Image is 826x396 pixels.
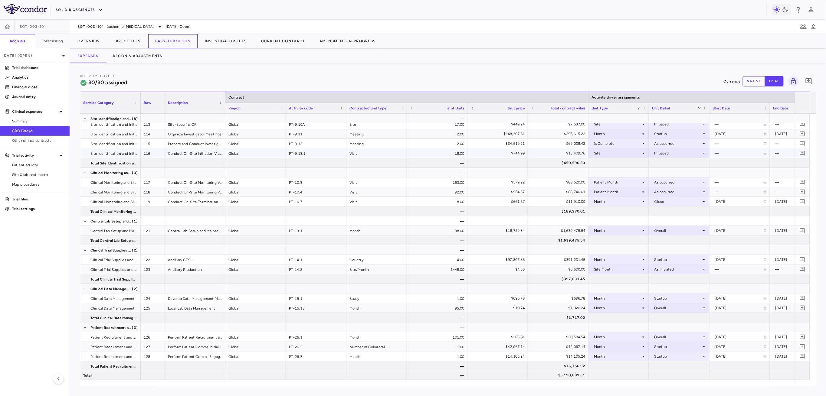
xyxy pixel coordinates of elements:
[473,332,525,342] div: $203.81
[407,197,467,206] div: 18.00
[132,284,138,294] span: (2)
[798,120,807,128] button: Add comment
[551,106,585,110] span: Total contract value
[165,177,225,187] div: Conduct On-Site Monitoring Visits - One Day
[715,265,763,274] div: —
[141,119,165,129] div: 113
[407,129,467,138] div: 2.00
[90,245,132,255] span: Clinical Trial Supplies and Logistics ("CTSL") - Ancillary
[594,226,641,235] div: Month
[594,139,641,148] div: % Complete
[77,24,104,29] span: SGT-003-101
[798,304,807,312] button: Add comment
[141,187,165,196] div: 118
[533,119,585,129] div: $7,637.00
[407,274,467,284] div: —
[12,172,65,177] span: Site & lab cost matrix
[533,332,585,342] div: $20,584.54
[724,79,740,84] p: Currency
[407,114,467,123] div: —
[2,53,60,58] p: [DATE] (Open)
[56,5,102,15] button: Solid Biosciences
[775,303,824,313] div: [DATE]
[166,24,190,29] span: [DATE] (Open)
[533,129,585,139] div: $296,615.22
[407,265,467,274] div: 1448.00
[798,352,807,360] button: Add comment
[141,294,165,303] div: 124
[407,294,467,303] div: 1.00
[800,344,805,349] svg: Add comment
[90,149,137,158] span: Site Identification and Initiation
[533,206,585,216] div: $189,270.01
[12,196,65,202] p: Trial files
[800,121,805,127] svg: Add comment
[473,226,525,235] div: $16,729.34
[225,255,286,264] div: Global
[225,303,286,313] div: Global
[798,139,807,148] button: Add comment
[533,139,585,148] div: $69,038.42
[533,158,585,168] div: $450,596.53
[800,189,805,195] svg: Add comment
[798,226,807,235] button: Add comment
[225,332,286,342] div: Global
[225,148,286,158] div: Global
[473,265,525,274] div: $4.56
[533,197,585,206] div: $11,910.00
[90,274,137,284] span: Total Clinical Trial Supplies and Logistics ("CTSL") - Ancillary
[9,38,25,44] h6: Accruals
[225,139,286,148] div: Global
[165,265,225,274] div: Ancillary Production
[594,294,641,303] div: Month
[715,197,763,206] div: [DATE]
[286,342,346,351] div: PT-26.2
[775,187,824,197] div: —
[533,265,585,274] div: $6,600.00
[148,34,198,48] button: Pass-Throughs
[407,313,467,322] div: —
[715,129,763,139] div: [DATE]
[715,255,763,265] div: [DATE]
[346,139,407,148] div: Meeting
[165,352,225,361] div: Perform Patient Comms Engagement and Delivery Activities
[654,332,702,342] div: Overall
[407,332,467,342] div: 101.00
[533,187,585,197] div: $88,740.01
[346,332,407,342] div: Month
[407,139,467,148] div: 2.00
[715,294,763,303] div: [DATE]
[141,148,165,158] div: 116
[407,168,467,177] div: —
[800,305,805,311] svg: Add comment
[346,294,407,303] div: Study
[4,4,47,14] img: logo-full-SnFGN8VE.png
[800,150,805,156] svg: Add comment
[654,139,702,148] div: As occurred
[473,294,525,303] div: $696.78
[225,342,286,351] div: Global
[407,284,467,293] div: —
[90,129,137,139] span: Site Identification and Initiation
[798,178,807,186] button: Add comment
[141,342,165,351] div: 127
[12,182,65,187] span: Map procedures
[80,74,116,78] span: Activity Drivers
[90,114,132,124] span: Site Identification and Initiation
[407,361,467,371] div: —
[800,353,805,359] svg: Add comment
[225,352,286,361] div: Global
[798,333,807,341] button: Add comment
[346,148,407,158] div: Visit
[654,294,702,303] div: Startup
[312,34,383,48] button: Amendment-In-Progress
[12,138,65,143] span: Other clinical contracts
[286,129,346,138] div: PT-9.11
[141,352,165,361] div: 128
[407,216,467,226] div: —
[407,352,467,361] div: 1.00
[800,131,805,137] svg: Add comment
[346,226,407,235] div: Month
[286,255,346,264] div: PT-14.1
[775,148,824,158] div: —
